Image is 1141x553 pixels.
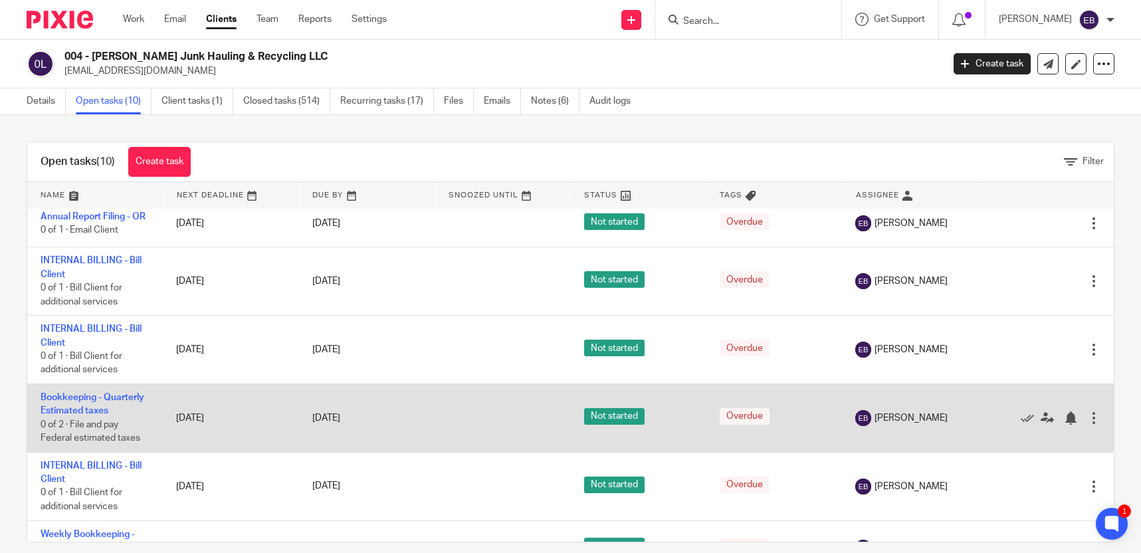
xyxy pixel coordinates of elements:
[161,88,233,114] a: Client tasks (1)
[720,271,770,288] span: Overdue
[123,13,144,26] a: Work
[312,413,340,423] span: [DATE]
[312,219,340,228] span: [DATE]
[875,343,948,356] span: [PERSON_NAME]
[243,88,330,114] a: Closed tasks (514)
[163,384,298,453] td: [DATE]
[584,271,645,288] span: Not started
[41,461,142,484] a: INTERNAL BILLING - Bill Client
[41,489,122,512] span: 0 of 1 · Bill Client for additional services
[164,13,186,26] a: Email
[41,225,118,235] span: 0 of 1 · Email Client
[444,88,474,114] a: Files
[720,477,770,493] span: Overdue
[584,408,645,425] span: Not started
[1118,504,1131,518] div: 1
[41,283,122,306] span: 0 of 1 · Bill Client for additional services
[720,191,742,199] span: Tags
[720,408,770,425] span: Overdue
[352,13,387,26] a: Settings
[340,88,434,114] a: Recurring tasks (17)
[312,482,340,491] span: [DATE]
[41,256,142,278] a: INTERNAL BILLING - Bill Client
[584,340,645,356] span: Not started
[27,11,93,29] img: Pixie
[682,16,801,28] input: Search
[64,50,760,64] h2: 004 - [PERSON_NAME] Junk Hauling & Recycling LLC
[76,88,152,114] a: Open tasks (10)
[855,273,871,289] img: svg%3E
[449,191,518,199] span: Snoozed Until
[163,316,298,384] td: [DATE]
[855,215,871,231] img: svg%3E
[875,411,948,425] span: [PERSON_NAME]
[206,13,237,26] a: Clients
[27,50,54,78] img: svg%3E
[312,345,340,354] span: [DATE]
[41,212,146,221] a: Annual Report Filing - OR
[720,213,770,230] span: Overdue
[874,15,925,24] span: Get Support
[589,88,641,114] a: Audit logs
[163,247,298,316] td: [DATE]
[64,64,934,78] p: [EMAIL_ADDRESS][DOMAIN_NAME]
[312,276,340,286] span: [DATE]
[584,213,645,230] span: Not started
[1021,411,1041,425] a: Mark as done
[257,13,278,26] a: Team
[855,410,871,426] img: svg%3E
[855,479,871,495] img: svg%3E
[484,88,521,114] a: Emails
[1079,9,1100,31] img: svg%3E
[999,13,1072,26] p: [PERSON_NAME]
[41,324,142,347] a: INTERNAL BILLING - Bill Client
[128,147,191,177] a: Create task
[41,393,144,415] a: Bookkeeping - Quarterly Estimated taxes
[298,13,332,26] a: Reports
[875,217,948,230] span: [PERSON_NAME]
[41,530,135,552] a: Weekly Bookkeeping - Pull Deposit
[41,352,122,375] span: 0 of 1 · Bill Client for additional services
[163,200,298,247] td: [DATE]
[584,191,617,199] span: Status
[27,88,66,114] a: Details
[584,477,645,493] span: Not started
[41,155,115,169] h1: Open tasks
[875,480,948,493] span: [PERSON_NAME]
[720,340,770,356] span: Overdue
[531,88,579,114] a: Notes (6)
[96,156,115,167] span: (10)
[954,53,1031,74] a: Create task
[163,452,298,520] td: [DATE]
[1083,157,1104,166] span: Filter
[855,342,871,358] img: svg%3E
[875,275,948,288] span: [PERSON_NAME]
[41,420,140,443] span: 0 of 2 · File and pay Federal estimated taxes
